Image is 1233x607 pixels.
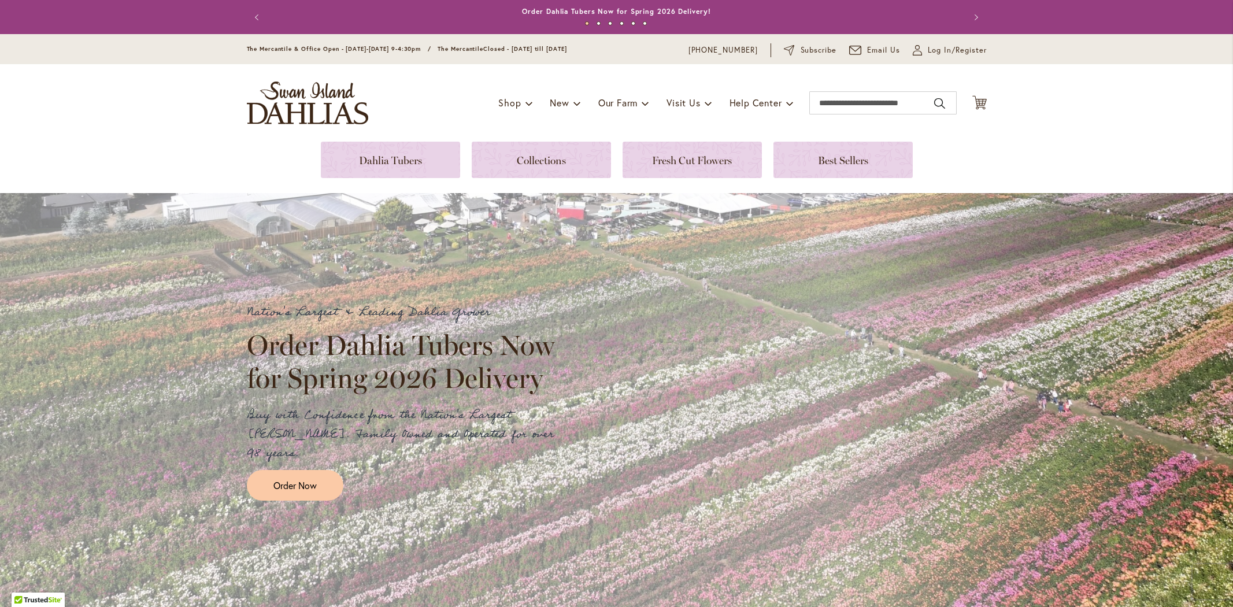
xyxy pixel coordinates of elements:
span: Closed - [DATE] till [DATE] [483,45,566,53]
h2: Order Dahlia Tubers Now for Spring 2026 Delivery [247,329,565,394]
button: 5 of 6 [631,21,635,25]
span: Our Farm [598,97,638,109]
a: Log In/Register [913,45,987,56]
a: [PHONE_NUMBER] [688,45,758,56]
span: Email Us [867,45,900,56]
a: Email Us [849,45,900,56]
button: 4 of 6 [620,21,624,25]
button: 3 of 6 [608,21,612,25]
span: Order Now [273,479,317,492]
span: Shop [498,97,521,109]
span: The Mercantile & Office Open - [DATE]-[DATE] 9-4:30pm / The Mercantile [247,45,484,53]
span: Log In/Register [928,45,987,56]
p: Buy with Confidence from the Nation's Largest [PERSON_NAME]. Family Owned and Operated for over 9... [247,406,565,463]
button: Previous [247,6,270,29]
span: New [550,97,569,109]
span: Subscribe [801,45,837,56]
button: 1 of 6 [585,21,589,25]
a: Order Now [247,470,343,501]
button: 2 of 6 [597,21,601,25]
span: Help Center [730,97,782,109]
button: 6 of 6 [643,21,647,25]
span: Visit Us [667,97,700,109]
a: Order Dahlia Tubers Now for Spring 2026 Delivery! [522,7,710,16]
p: Nation's Largest & Leading Dahlia Grower [247,303,565,322]
a: Subscribe [784,45,836,56]
a: store logo [247,82,368,124]
button: Next [964,6,987,29]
